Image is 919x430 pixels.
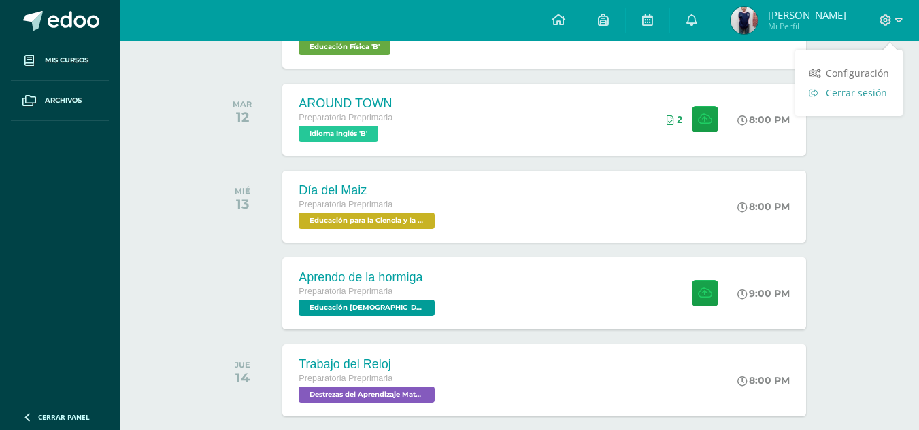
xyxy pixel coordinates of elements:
[299,270,438,285] div: Aprendo de la hormiga
[826,86,887,99] span: Cerrar sesión
[737,200,790,213] div: 8:00 PM
[299,213,435,229] span: Educación para la Ciencia y la Ciudadanía 'B'
[11,41,109,81] a: Mis cursos
[826,67,889,79] span: Configuración
[299,357,438,372] div: Trabajo del Reloj
[38,412,90,422] span: Cerrar panel
[768,8,846,22] span: [PERSON_NAME]
[233,99,252,109] div: MAR
[731,7,758,34] img: b2a771f35511fcd0c8f85c35f0d114e2.png
[299,200,392,209] span: Preparatoria Preprimaria
[235,186,250,196] div: MIÉ
[299,300,435,316] span: Educación Cristiana 'B'
[45,55,88,66] span: Mis cursos
[299,387,435,403] span: Destrezas del Aprendizaje Matemático 'B'
[737,287,790,300] div: 9:00 PM
[795,83,903,103] a: Cerrar sesión
[667,114,682,125] div: Archivos entregados
[677,114,682,125] span: 2
[299,126,378,142] span: Idioma Inglés 'B'
[45,95,82,106] span: Archivos
[299,374,392,383] span: Preparatoria Preprimaria
[299,113,392,122] span: Preparatoria Preprimaria
[737,374,790,387] div: 8:00 PM
[737,113,790,126] div: 8:00 PM
[299,39,390,55] span: Educación Física 'B'
[235,360,250,370] div: JUE
[299,287,392,296] span: Preparatoria Preprimaria
[11,81,109,121] a: Archivos
[299,183,438,198] div: Día del Maiz
[299,96,392,111] div: AROUND TOWN
[795,63,903,83] a: Configuración
[235,370,250,386] div: 14
[235,196,250,212] div: 13
[768,20,846,32] span: Mi Perfil
[233,109,252,125] div: 12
